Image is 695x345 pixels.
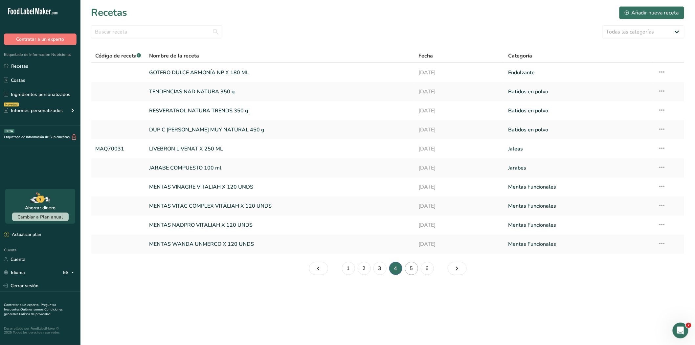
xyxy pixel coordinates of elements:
font: Ahorrar dinero [25,205,56,211]
a: Batidos en polvo [508,85,650,99]
font: Etiquetado de Información Nutricional [4,52,71,57]
a: [DATE] [418,199,501,213]
a: Mentas Funcionales [508,218,650,232]
font: GOTERO DULCE ARMONÍA NP X 180 ML [149,69,249,76]
a: RESVERATROL NATURA TRENDS 350 g [149,104,411,118]
font: Informes personalizados [11,107,63,114]
a: MENTAS NADPRO VITALIAH X 120 UNDS [149,218,411,232]
font: Recetas [11,63,28,69]
font: Mentas Funcionales [508,183,556,191]
a: Mentas Funcionales [508,180,650,194]
a: TENDENCIAS NAD NATURA 350 g [149,85,411,99]
a: Quiénes somos. [20,307,44,312]
a: Siguiente página [448,262,467,275]
font: [DATE] [418,241,436,248]
a: [DATE] [418,142,501,156]
font: 6 [426,265,429,272]
a: Endulzante [508,66,650,80]
a: Página 2. [358,262,371,275]
a: [DATE] [418,104,501,118]
font: Ingredientes personalizados [11,91,70,98]
font: Contratar a un experto [16,36,64,42]
font: Cuenta [11,256,26,263]
font: [DATE] [418,69,436,76]
font: [DATE] [418,88,436,95]
input: Buscar receta [91,25,222,38]
a: Mentas Funcionales [508,237,650,251]
font: Desarrollado por FoodLabelMaker © [4,326,59,331]
font: MENTAS WANDA UNMERCO X 120 UNDS [149,241,254,248]
font: ES [63,269,69,276]
font: MAQ70031 [95,145,124,152]
a: Batidos en polvo [508,104,650,118]
a: LIVEBRON LIVENAT X 250 ML [149,142,411,156]
font: Cuenta [4,247,16,253]
a: [DATE] [418,218,501,232]
a: Batidos en polvo [508,123,650,137]
a: Página 5. [405,262,418,275]
a: [DATE] [418,66,501,80]
font: [DATE] [418,145,436,152]
font: JARABE COMPUESTO 100 ml [149,164,221,172]
font: Endulzante [508,69,535,76]
font: Cambiar a Plan anual [18,214,63,220]
a: [DATE] [418,180,501,194]
font: DUP C [PERSON_NAME] MUY NATURAL 450 g [149,126,264,133]
a: Jaleas [508,142,650,156]
font: 3 [378,265,382,272]
font: Idioma [11,269,25,276]
a: Preguntas frecuentes. [4,303,56,312]
a: [DATE] [418,123,501,137]
font: 5 [410,265,413,272]
a: [DATE] [418,237,501,251]
font: [DATE] [418,164,436,172]
font: Código de receta [95,52,137,59]
a: Condiciones generales. [4,307,63,316]
font: Recetas [91,6,127,19]
button: Contratar a un experto [4,34,77,45]
font: Política de privacidad [19,312,51,316]
font: Categoría [508,52,532,59]
a: Página 6. [421,262,434,275]
font: Cerrar sesión [11,283,38,289]
font: [DATE] [418,202,436,210]
button: Añadir nueva receta [619,6,684,19]
a: MENTAS VITAC COMPLEX VITALIAH X 120 UNDS [149,199,411,213]
font: Añadir nueva receta [632,9,679,16]
a: Página 3. [373,262,387,275]
font: 2 [363,265,366,272]
font: 2025 Todos los derechos reservados [4,330,60,335]
font: Mentas Funcionales [508,202,556,210]
font: Etiquetado de Información de Suplementos [4,135,70,139]
font: Mentas Funcionales [508,241,556,248]
font: Fecha [418,52,433,59]
font: Batidos en polvo [508,107,549,114]
a: MENTAS WANDA UNMERCO X 120 UNDS [149,237,411,251]
font: [DATE] [418,183,436,191]
a: JARABE COMPUESTO 100 ml [149,161,411,175]
font: MENTAS VITAC COMPLEX VITALIAH X 120 UNDS [149,202,272,210]
font: Jarabes [508,164,527,172]
font: [DATE] [418,107,436,114]
a: GOTERO DULCE ARMONÍA NP X 180 ML [149,66,411,80]
font: BETA [6,129,13,133]
font: MENTAS VINAGRE VITALIAH X 120 UNDS [149,183,253,191]
font: LIVEBRON LIVENAT X 250 ML [149,145,223,152]
font: [DATE] [418,126,436,133]
font: Batidos en polvo [508,126,549,133]
font: RESVERATROL NATURA TRENDS 350 g [149,107,248,114]
a: [DATE] [418,85,501,99]
a: Mentas Funcionales [508,199,650,213]
font: Novedad [5,103,17,106]
font: MENTAS NADPRO VITALIAH X 120 UNDS [149,221,253,229]
a: DUP C [PERSON_NAME] MUY NATURAL 450 g [149,123,411,137]
a: Página anterior [309,262,328,275]
a: Jarabes [508,161,650,175]
iframe: Chat en vivo de Intercom [673,323,688,338]
a: Página 1. [342,262,355,275]
font: TENDENCIAS NAD NATURA 350 g [149,88,235,95]
font: Nombre de la receta [149,52,199,59]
